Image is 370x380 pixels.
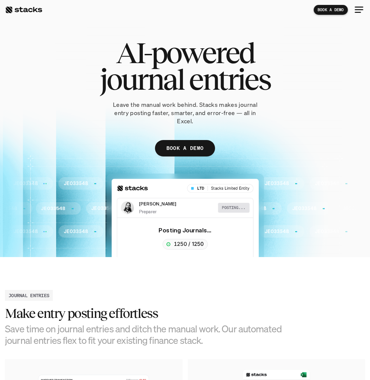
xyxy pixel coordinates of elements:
[265,229,289,234] p: JE033548
[164,180,188,186] p: JE033548
[317,8,344,12] p: BOOK A DEMO
[155,140,215,156] a: BOOK A DEMO
[41,205,65,211] p: JE033548
[315,229,339,234] p: JE033548
[116,39,254,66] span: AI-powered
[166,143,204,153] p: BOOK A DEMO
[189,66,270,93] span: entries
[164,229,188,234] p: JE033548
[192,205,216,211] p: JE033548
[242,205,266,211] p: JE033548
[292,205,316,211] p: JE033548
[13,229,38,234] p: JE033548
[100,66,184,93] span: journal
[106,101,264,126] p: Leave the manual work behind. Stacks makes journal entry posting faster, smarter, and error-free ...
[64,180,88,186] p: JE033548
[5,323,300,346] h3: Save time on journal entries and ditch the manual work. Our automated journal entries flex to fit...
[91,205,116,211] p: JE033548
[214,180,239,186] p: JE033548
[265,180,289,186] p: JE033548
[13,180,38,186] p: JE033548
[64,229,88,234] p: JE033548
[214,229,239,234] p: JE033548
[5,306,300,321] h2: Make entry posting effortless
[9,292,49,299] h2: JOURNAL ENTRIES
[314,5,348,15] a: BOOK A DEMO
[114,180,138,186] p: JE033548
[58,125,87,130] a: Privacy Policy
[315,180,339,186] p: JE033548
[342,205,367,211] p: JE033548
[114,229,138,234] p: JE033548
[141,205,166,211] p: JE033548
